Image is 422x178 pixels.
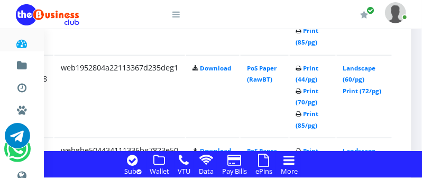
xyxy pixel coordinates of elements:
a: Nigerian VTU [40,117,129,135]
a: Sub [121,165,144,176]
a: Wallet [146,165,172,176]
td: web1952804a22113367d235deg1 [54,55,185,137]
a: Print (44/pg) [296,64,319,84]
a: ePins [252,165,276,176]
a: PoS Paper (RawBT) [247,147,277,166]
a: Pay Bills [219,165,250,176]
i: Renew/Upgrade Subscription [360,11,368,19]
a: Chat for support [5,131,30,148]
a: Dashboard [16,29,28,54]
a: Miscellaneous Payments [16,95,28,121]
a: Transactions [16,73,28,99]
a: International VTU [40,132,129,150]
small: Wallet [150,166,169,176]
a: Print (44/pg) [296,147,319,166]
a: Download [200,147,231,155]
small: Pay Bills [222,166,247,176]
span: Renew/Upgrade Subscription [366,6,374,14]
a: Chat for support [6,144,28,162]
small: VTU [178,166,190,176]
img: User [385,2,406,23]
a: Download [200,64,231,72]
small: Data [199,166,214,176]
a: Fund wallet [16,51,28,76]
a: Landscape (60/pg) [343,64,376,84]
a: Print (72/pg) [343,87,382,95]
a: PoS Paper (RawBT) [247,64,277,84]
small: ePins [255,166,272,176]
small: More [281,166,298,176]
a: Landscape (60/pg) [343,147,376,166]
a: Print (70/pg) [296,87,319,106]
img: Logo [16,4,79,25]
a: Data [196,165,217,176]
a: VTU [175,165,194,176]
small: Sub [124,166,141,176]
a: Print (85/pg) [296,110,319,129]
